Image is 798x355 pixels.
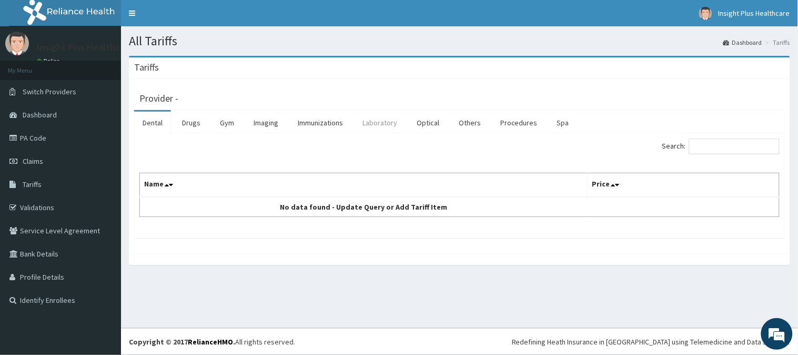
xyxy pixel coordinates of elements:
h3: Provider - [139,94,178,103]
a: Laboratory [354,112,406,134]
footer: All rights reserved. [121,328,798,355]
label: Search: [662,139,780,154]
span: Dashboard [23,110,57,120]
p: Insight Plus Healthcare [37,43,133,52]
span: Insight Plus Healthcare [719,8,790,18]
a: Dashboard [723,38,762,47]
input: Search: [689,139,780,154]
th: Name [140,173,588,198]
a: Drugs [174,112,209,134]
span: Switch Providers [23,87,76,96]
a: Spa [549,112,578,134]
th: Price [588,173,780,198]
span: Tariffs [23,180,42,189]
a: Immunizations [289,112,351,134]
h1: All Tariffs [129,34,790,48]
a: Others [450,112,489,134]
a: Optical [408,112,448,134]
li: Tariffs [763,38,790,47]
a: Gym [211,112,243,134]
a: Procedures [492,112,546,134]
div: Redefining Heath Insurance in [GEOGRAPHIC_DATA] using Telemedicine and Data Science! [512,337,790,347]
img: User Image [699,7,712,20]
span: Claims [23,156,43,166]
a: Dental [134,112,171,134]
h3: Tariffs [134,63,159,72]
a: Online [37,57,62,65]
a: RelianceHMO [188,337,233,347]
a: Imaging [245,112,287,134]
td: No data found - Update Query or Add Tariff Item [140,197,588,217]
strong: Copyright © 2017 . [129,337,235,347]
img: User Image [5,32,29,55]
